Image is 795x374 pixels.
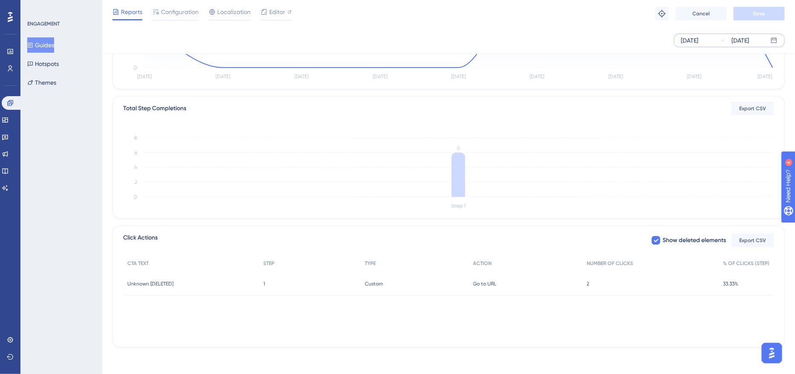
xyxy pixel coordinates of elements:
div: Total Step Completions [123,103,186,114]
tspan: [DATE] [530,74,544,80]
span: STEP [264,260,275,267]
button: Cancel [676,7,727,20]
button: Themes [27,75,56,90]
span: TYPE [365,260,376,267]
tspan: 2 [135,180,137,186]
span: Localization [217,7,251,17]
tspan: 8 [134,135,137,141]
iframe: UserGuiding AI Assistant Launcher [759,340,785,366]
tspan: 6 [135,150,137,156]
span: NUMBER OF CLICKS [587,260,633,267]
tspan: [DATE] [137,74,152,80]
button: Export CSV [732,102,774,115]
tspan: [DATE] [452,74,466,80]
span: Show deleted elements [663,235,726,246]
button: Hotspots [27,56,59,71]
span: Save [753,10,765,17]
span: Export CSV [740,237,766,244]
span: Need Help? [20,2,53,12]
button: Guides [27,37,54,53]
div: [DATE] [681,35,699,46]
span: 2 [587,280,589,287]
button: Save [734,7,785,20]
div: 4 [59,4,62,11]
span: % OF CLICKS (STEP) [723,260,770,267]
span: Custom [365,280,383,287]
span: Configuration [161,7,199,17]
span: Reports [121,7,142,17]
span: Export CSV [740,105,766,112]
tspan: [DATE] [216,74,230,80]
tspan: 6 [457,144,460,152]
button: Export CSV [732,234,774,247]
tspan: [DATE] [687,74,702,80]
tspan: 0 [134,65,137,71]
tspan: 4 [134,165,137,171]
span: Cancel [693,10,710,17]
div: ENGAGEMENT [27,20,60,27]
span: Unknown [DELETED] [127,280,173,287]
span: CTA TEXT [127,260,149,267]
tspan: [DATE] [758,74,772,80]
div: [DATE] [732,35,749,46]
span: Click Actions [123,233,158,248]
tspan: [DATE] [294,74,309,80]
span: 33.33% [723,280,739,287]
tspan: [DATE] [608,74,623,80]
span: Go to URL [473,280,497,287]
tspan: Step 1 [452,203,466,209]
span: ACTION [473,260,492,267]
span: 1 [264,280,265,287]
tspan: 0 [134,194,137,200]
tspan: [DATE] [373,74,387,80]
span: Editor [269,7,285,17]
